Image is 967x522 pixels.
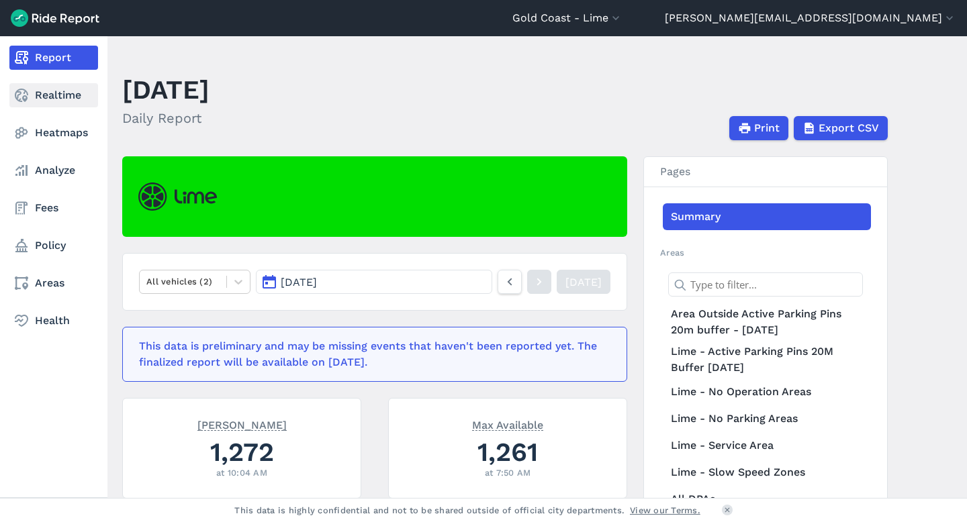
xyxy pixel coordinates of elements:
a: Heatmaps [9,121,98,145]
div: This data is preliminary and may be missing events that haven't been reported yet. The finalized ... [139,338,602,370]
button: Print [729,116,788,140]
a: Lime - No Operation Areas [663,378,871,405]
span: Print [754,120,780,136]
a: Health [9,309,98,333]
a: Analyze [9,158,98,182]
span: [DATE] [281,276,317,289]
a: Area Outside Active Parking Pins 20m buffer - [DATE] [663,303,871,341]
a: Fees [9,196,98,220]
a: View our Terms. [630,504,700,517]
div: at 7:50 AM [405,466,610,479]
a: Lime - Active Parking Pins 20M Buffer [DATE] [663,341,871,378]
div: 1,261 [405,433,610,470]
h2: Areas [660,246,871,259]
div: 1,272 [139,433,344,470]
button: [DATE] [256,270,492,294]
button: Gold Coast - Lime [512,10,623,26]
a: Report [9,46,98,70]
a: [DATE] [557,270,610,294]
img: Lime [138,182,217,211]
a: Areas [9,271,98,295]
span: Export CSV [819,120,879,136]
img: Ride Report [11,9,99,27]
a: Policy [9,233,98,258]
a: All DPAs [663,486,871,513]
a: Lime - Service Area [663,432,871,459]
a: Lime - Slow Speed Zones [663,459,871,486]
h2: Daily Report [122,108,210,128]
h1: [DATE] [122,71,210,108]
div: at 10:04 AM [139,466,344,479]
a: Realtime [9,83,98,107]
span: [PERSON_NAME] [197,417,287,431]
span: Max Available [472,417,543,431]
a: Summary [663,203,871,230]
button: Export CSV [794,116,888,140]
button: [PERSON_NAME][EMAIL_ADDRESS][DOMAIN_NAME] [665,10,956,26]
h3: Pages [644,157,887,187]
a: Lime - No Parking Areas [663,405,871,432]
input: Type to filter... [668,272,863,297]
